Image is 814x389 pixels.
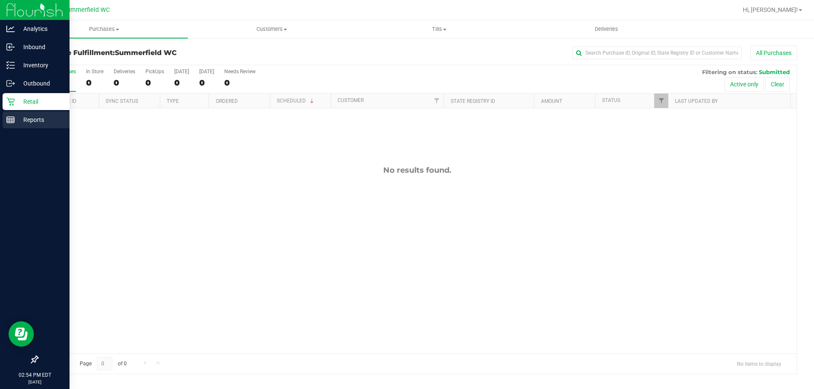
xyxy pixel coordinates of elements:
span: No items to display [730,357,788,370]
p: [DATE] [4,379,66,385]
span: Customers [188,25,355,33]
a: Type [167,98,179,104]
p: Reports [15,115,66,125]
button: Active only [725,77,764,91]
a: Deliveries [523,20,690,38]
input: Search Purchase ID, Original ID, State Registry ID or Customer Name... [572,47,742,59]
button: All Purchases [750,46,797,60]
div: 0 [114,78,135,88]
h3: Purchase Fulfillment: [37,49,290,57]
a: Amount [541,98,562,104]
inline-svg: Analytics [6,25,15,33]
span: Summerfield WC [115,49,177,57]
button: Clear [765,77,790,91]
div: 0 [145,78,164,88]
a: Ordered [216,98,238,104]
span: Page of 0 [72,357,134,370]
div: PickUps [145,69,164,74]
div: Deliveries [114,69,135,74]
div: 0 [199,78,214,88]
a: Customer [337,97,364,103]
span: Summerfield WC [63,6,110,14]
div: 0 [86,78,103,88]
a: State Registry ID [451,98,495,104]
a: Customers [188,20,355,38]
inline-svg: Retail [6,97,15,106]
div: No results found. [38,166,797,175]
div: 0 [174,78,189,88]
div: 0 [224,78,256,88]
inline-svg: Inbound [6,43,15,51]
inline-svg: Outbound [6,79,15,88]
p: Inventory [15,60,66,70]
a: Sync Status [106,98,138,104]
span: Filtering on status: [702,69,757,75]
div: Needs Review [224,69,256,74]
span: Purchases [20,25,188,33]
p: Inbound [15,42,66,52]
a: Purchases [20,20,188,38]
inline-svg: Inventory [6,61,15,69]
span: Submitted [759,69,790,75]
div: [DATE] [199,69,214,74]
a: Status [602,97,620,103]
p: Outbound [15,78,66,88]
a: Filter [654,94,668,108]
inline-svg: Reports [6,116,15,124]
span: Tills [356,25,522,33]
div: [DATE] [174,69,189,74]
p: Retail [15,97,66,107]
span: Deliveries [583,25,630,33]
div: In Store [86,69,103,74]
a: Tills [355,20,523,38]
span: Hi, [PERSON_NAME]! [743,6,798,13]
p: 02:54 PM EDT [4,371,66,379]
iframe: Resource center [8,321,34,347]
a: Last Updated By [675,98,718,104]
a: Filter [429,94,443,108]
a: Scheduled [277,98,315,104]
p: Analytics [15,24,66,34]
